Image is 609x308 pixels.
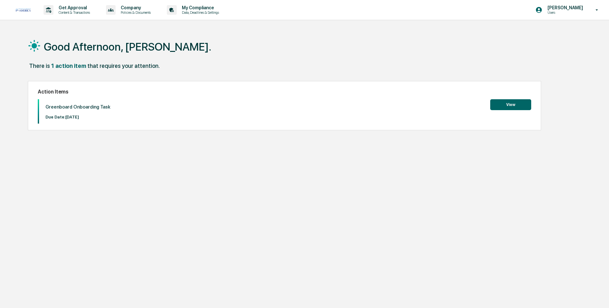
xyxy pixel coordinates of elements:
[490,101,531,107] a: View
[53,10,93,15] p: Content & Transactions
[29,62,50,69] div: There is
[87,62,160,69] div: that requires your attention.
[542,10,586,15] p: Users
[53,5,93,10] p: Get Approval
[44,40,211,53] h1: Good Afternoon, [PERSON_NAME].
[542,5,586,10] p: [PERSON_NAME]
[490,99,531,110] button: View
[177,5,222,10] p: My Compliance
[45,104,110,110] p: Greenboard Onboarding Task
[38,89,531,95] h2: Action Items
[45,115,110,119] p: Due Date: [DATE]
[51,62,86,69] div: 1 action item
[116,10,154,15] p: Policies & Documents
[15,8,31,11] img: logo
[177,10,222,15] p: Data, Deadlines & Settings
[116,5,154,10] p: Company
